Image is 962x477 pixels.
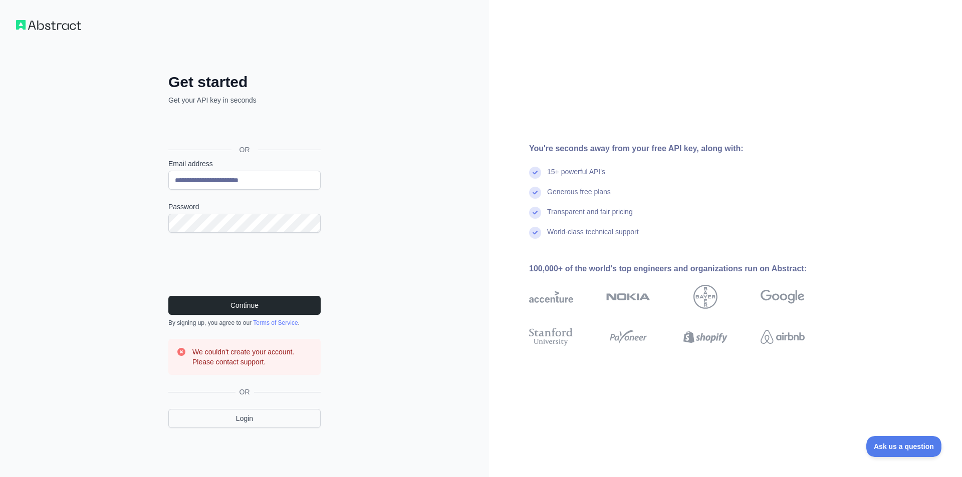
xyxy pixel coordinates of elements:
p: Get your API key in seconds [168,95,321,105]
label: Email address [168,159,321,169]
h2: Get started [168,73,321,91]
a: Login [168,409,321,428]
img: check mark [529,187,541,199]
div: Transparent and fair pricing [547,207,633,227]
div: 100,000+ of the world's top engineers and organizations run on Abstract: [529,263,837,275]
img: payoneer [606,326,650,348]
iframe: Nút Đăng nhập bằng Google [163,116,324,138]
iframe: reCAPTCHA [168,245,321,284]
img: shopify [683,326,728,348]
a: Terms of Service [253,319,298,326]
div: By signing up, you agree to our . [168,319,321,327]
div: 15+ powerful API's [547,167,605,187]
span: OR [235,387,254,397]
div: You're seconds away from your free API key, along with: [529,143,837,155]
img: check mark [529,167,541,179]
span: OR [231,145,258,155]
img: google [761,285,805,309]
div: World-class technical support [547,227,639,247]
img: stanford university [529,326,573,348]
div: Generous free plans [547,187,611,207]
img: accenture [529,285,573,309]
iframe: Toggle Customer Support [866,436,942,457]
img: nokia [606,285,650,309]
img: check mark [529,227,541,239]
img: bayer [693,285,717,309]
label: Password [168,202,321,212]
h3: We couldn't create your account. Please contact support. [192,347,313,367]
img: airbnb [761,326,805,348]
img: check mark [529,207,541,219]
img: Workflow [16,20,81,30]
button: Continue [168,296,321,315]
